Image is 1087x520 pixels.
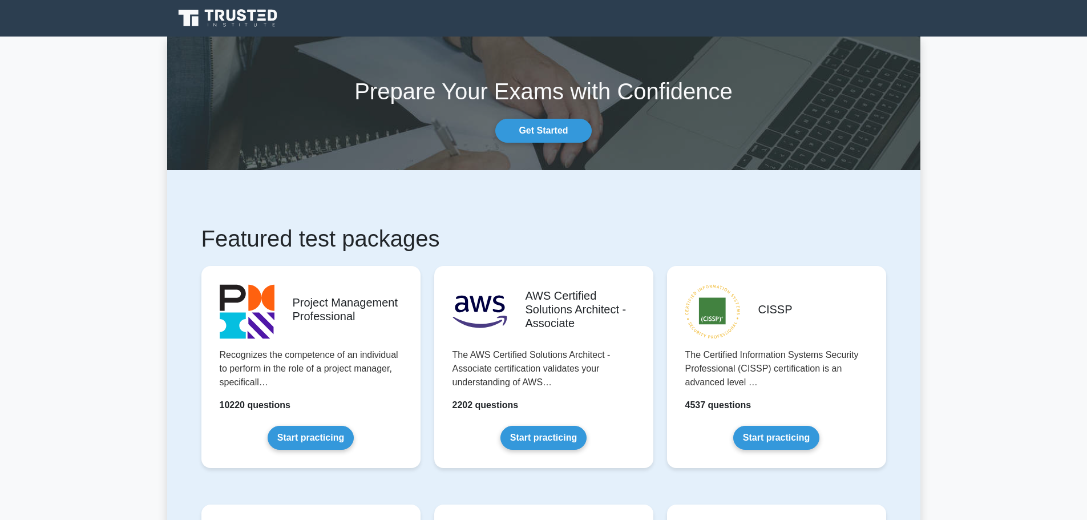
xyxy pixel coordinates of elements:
[268,426,354,450] a: Start practicing
[495,119,591,143] a: Get Started
[733,426,819,450] a: Start practicing
[500,426,587,450] a: Start practicing
[167,78,920,105] h1: Prepare Your Exams with Confidence
[201,225,886,252] h1: Featured test packages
